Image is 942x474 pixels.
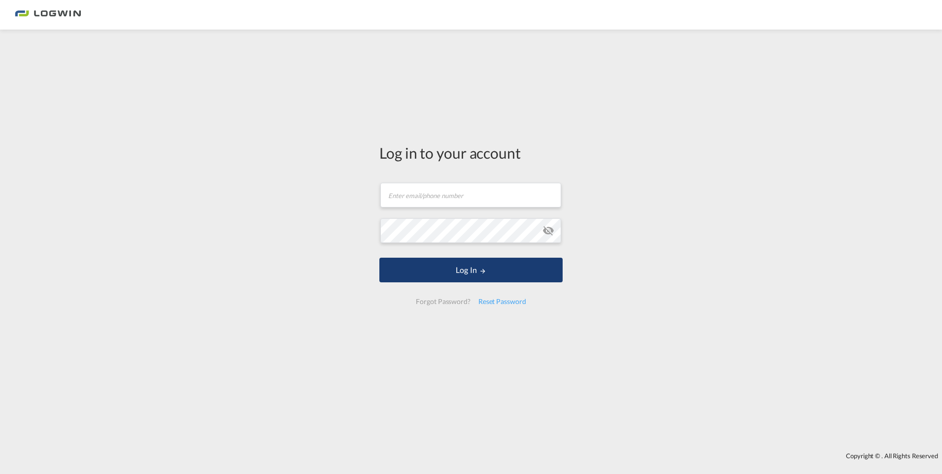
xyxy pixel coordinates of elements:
input: Enter email/phone number [380,183,561,207]
div: Forgot Password? [412,293,474,310]
div: Log in to your account [379,142,563,163]
md-icon: icon-eye-off [542,225,554,237]
img: bc73a0e0d8c111efacd525e4c8ad7d32.png [15,4,81,26]
div: Reset Password [474,293,530,310]
button: LOGIN [379,258,563,282]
